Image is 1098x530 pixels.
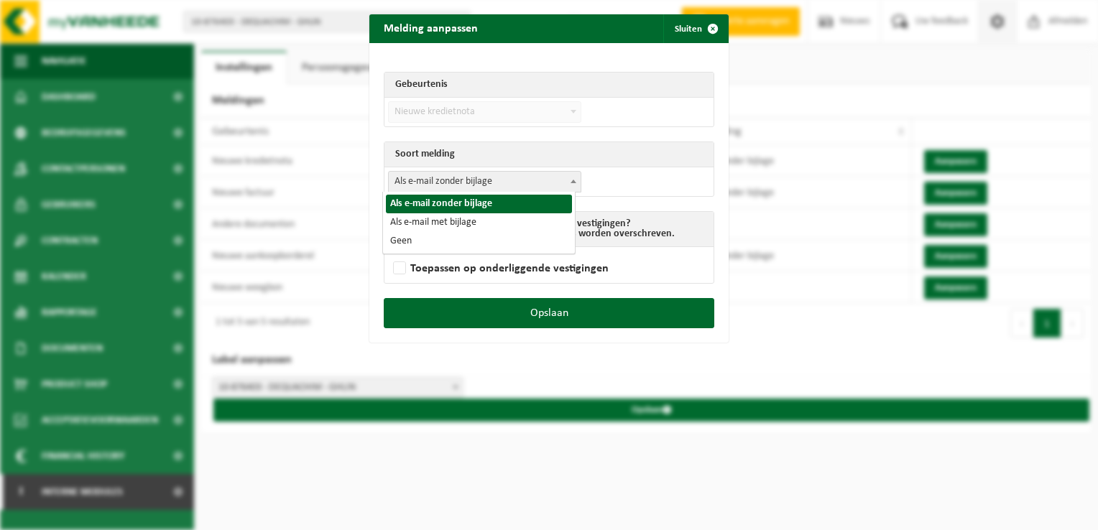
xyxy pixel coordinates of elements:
span: Als e-mail zonder bijlage [389,172,581,192]
span: Als e-mail zonder bijlage [388,171,581,192]
span: Nieuwe kredietnota [388,101,581,123]
li: Als e-mail zonder bijlage [386,195,572,213]
button: Opslaan [384,298,714,328]
span: Nieuwe kredietnota [389,102,581,122]
th: Soort melding [384,142,714,167]
li: Geen [386,232,572,251]
th: Gebeurtenis [384,73,714,98]
li: Als e-mail met bijlage [386,213,572,232]
h2: Melding aanpassen [369,14,492,42]
label: Toepassen op onderliggende vestigingen [390,258,609,279]
button: Sluiten [663,14,727,43]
